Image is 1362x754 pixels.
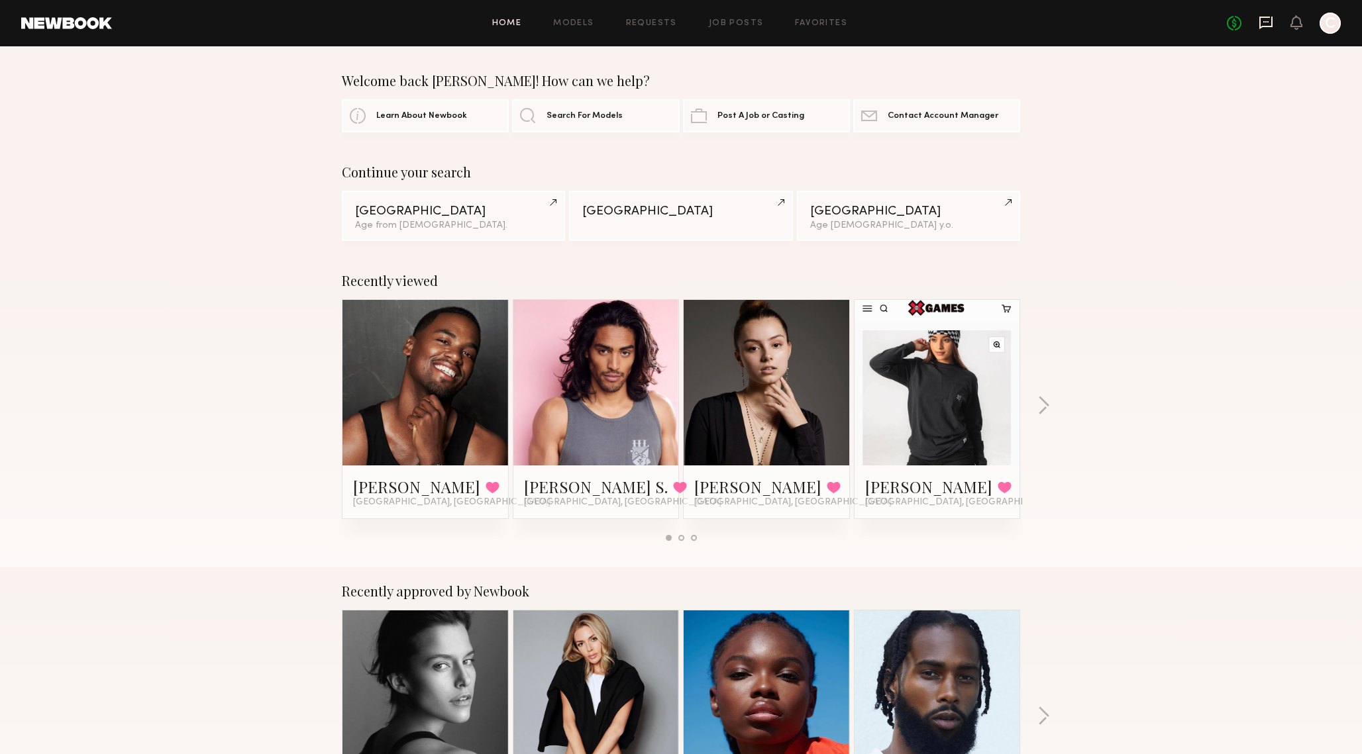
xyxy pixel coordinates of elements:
span: [GEOGRAPHIC_DATA], [GEOGRAPHIC_DATA] [524,497,721,508]
a: Home [492,19,522,28]
a: Models [553,19,594,28]
div: Welcome back [PERSON_NAME]! How can we help? [342,73,1020,89]
div: [GEOGRAPHIC_DATA] [582,205,779,218]
span: [GEOGRAPHIC_DATA], [GEOGRAPHIC_DATA] [694,497,892,508]
div: [GEOGRAPHIC_DATA] [355,205,552,218]
a: Post A Job or Casting [683,99,850,132]
a: Search For Models [512,99,679,132]
a: [GEOGRAPHIC_DATA]Age [DEMOGRAPHIC_DATA] y.o. [797,191,1020,241]
a: [GEOGRAPHIC_DATA]Age from [DEMOGRAPHIC_DATA]. [342,191,565,241]
span: Contact Account Manager [888,112,998,120]
div: Recently approved by Newbook [342,583,1020,599]
a: [PERSON_NAME] [353,476,480,497]
a: [GEOGRAPHIC_DATA] [569,191,792,241]
div: Continue your search [342,164,1020,180]
span: Post A Job or Casting [717,112,804,120]
a: Contact Account Manager [853,99,1020,132]
a: Job Posts [709,19,764,28]
a: Learn About Newbook [342,99,509,132]
span: [GEOGRAPHIC_DATA], [GEOGRAPHIC_DATA] [353,497,550,508]
a: Favorites [795,19,847,28]
div: Age from [DEMOGRAPHIC_DATA]. [355,221,552,230]
a: C [1320,13,1341,34]
span: Learn About Newbook [376,112,467,120]
a: [PERSON_NAME] [694,476,821,497]
span: [GEOGRAPHIC_DATA], [GEOGRAPHIC_DATA] [865,497,1063,508]
div: Recently viewed [342,273,1020,289]
div: [GEOGRAPHIC_DATA] [810,205,1007,218]
div: Age [DEMOGRAPHIC_DATA] y.o. [810,221,1007,230]
span: Search For Models [547,112,623,120]
a: [PERSON_NAME] [865,476,992,497]
a: [PERSON_NAME] S. [524,476,668,497]
a: Requests [626,19,677,28]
